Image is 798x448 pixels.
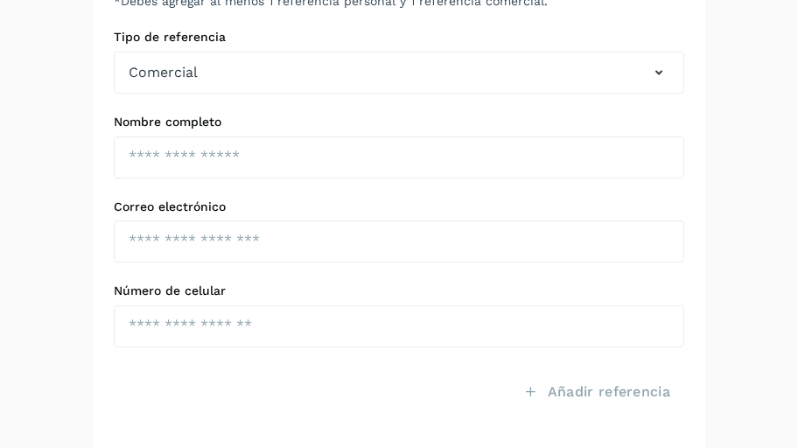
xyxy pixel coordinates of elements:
span: Añadir referencia [548,382,670,402]
label: Nombre completo [114,115,684,129]
label: Correo electrónico [114,199,684,214]
label: Número de celular [114,283,684,298]
span: Comercial [129,62,198,83]
button: Añadir referencia [509,372,684,412]
label: Tipo de referencia [114,30,684,45]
